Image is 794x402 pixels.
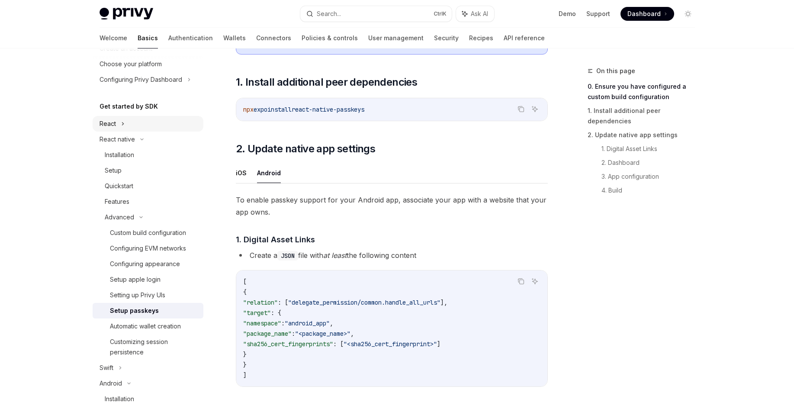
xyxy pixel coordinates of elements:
[317,9,341,19] div: Search...
[302,28,358,48] a: Policies & controls
[456,6,494,22] button: Ask AI
[236,234,315,245] span: 1. Digital Asset Links
[105,196,129,207] div: Features
[110,243,186,254] div: Configuring EVM networks
[295,330,350,338] span: "<package_name>"
[168,28,213,48] a: Authentication
[243,361,247,369] span: }
[257,163,281,183] button: Android
[93,163,203,178] a: Setup
[93,303,203,318] a: Setup passkeys
[330,319,333,327] span: ,
[471,10,488,18] span: Ask AI
[559,10,576,18] a: Demo
[300,6,452,22] button: Search...CtrlK
[93,147,203,163] a: Installation
[93,272,203,287] a: Setup apple login
[243,319,281,327] span: "namespace"
[243,340,333,348] span: "sha256_cert_fingerprints"
[100,378,122,389] div: Android
[100,8,153,20] img: light logo
[243,371,247,379] span: ]
[236,75,418,89] span: 1. Install additional peer dependencies
[93,241,203,256] a: Configuring EVM networks
[601,156,702,170] a: 2. Dashboard
[434,10,447,17] span: Ctrl K
[243,288,247,296] span: {
[281,319,285,327] span: :
[333,340,344,348] span: : [
[93,225,203,241] a: Custom build configuration
[93,318,203,334] a: Automatic wallet creation
[236,194,548,218] span: To enable passkey support for your Android app, associate your app with a website that your app o...
[288,299,440,306] span: "delegate_permission/common.handle_all_urls"
[601,142,702,156] a: 1. Digital Asset Links
[586,10,610,18] a: Support
[100,28,127,48] a: Welcome
[285,319,330,327] span: "android_app"
[601,170,702,183] a: 3. App configuration
[292,330,295,338] span: :
[323,251,347,260] em: at least
[236,142,376,156] span: 2. Update native app settings
[278,299,288,306] span: : [
[529,103,540,115] button: Ask AI
[588,104,702,128] a: 1. Install additional peer dependencies
[254,106,267,113] span: expo
[440,299,447,306] span: ],
[110,228,186,238] div: Custom build configuration
[515,276,527,287] button: Copy the contents from the code block
[93,256,203,272] a: Configuring appearance
[469,28,493,48] a: Recipes
[100,74,182,85] div: Configuring Privy Dashboard
[110,321,181,331] div: Automatic wallet creation
[588,80,702,104] a: 0. Ensure you have configured a custom build configuration
[93,56,203,72] a: Choose your platform
[243,309,271,317] span: "target"
[434,28,459,48] a: Security
[236,249,548,261] li: Create a file with the following content
[437,340,440,348] span: ]
[110,306,159,316] div: Setup passkeys
[350,330,354,338] span: ,
[515,103,527,115] button: Copy the contents from the code block
[529,276,540,287] button: Ask AI
[588,128,702,142] a: 2. Update native app settings
[110,337,198,357] div: Customizing session persistence
[105,212,134,222] div: Advanced
[256,28,291,48] a: Connectors
[105,181,133,191] div: Quickstart
[627,10,661,18] span: Dashboard
[93,334,203,360] a: Customizing session persistence
[236,163,247,183] button: iOS
[596,66,635,76] span: On this page
[277,251,298,260] code: JSON
[93,178,203,194] a: Quickstart
[504,28,545,48] a: API reference
[292,106,364,113] span: react-native-passkeys
[681,7,695,21] button: Toggle dark mode
[267,106,292,113] span: install
[138,28,158,48] a: Basics
[105,165,122,176] div: Setup
[243,278,247,286] span: [
[100,119,116,129] div: React
[105,150,134,160] div: Installation
[110,290,165,300] div: Setting up Privy UIs
[344,340,437,348] span: "<sha256_cert_fingerprint>"
[100,363,113,373] div: Swift
[110,259,180,269] div: Configuring appearance
[601,183,702,197] a: 4. Build
[368,28,424,48] a: User management
[271,309,281,317] span: : {
[243,330,292,338] span: "package_name"
[620,7,674,21] a: Dashboard
[93,287,203,303] a: Setting up Privy UIs
[243,351,247,358] span: }
[93,194,203,209] a: Features
[100,59,162,69] div: Choose your platform
[110,274,161,285] div: Setup apple login
[100,101,158,112] h5: Get started by SDK
[223,28,246,48] a: Wallets
[100,134,135,145] div: React native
